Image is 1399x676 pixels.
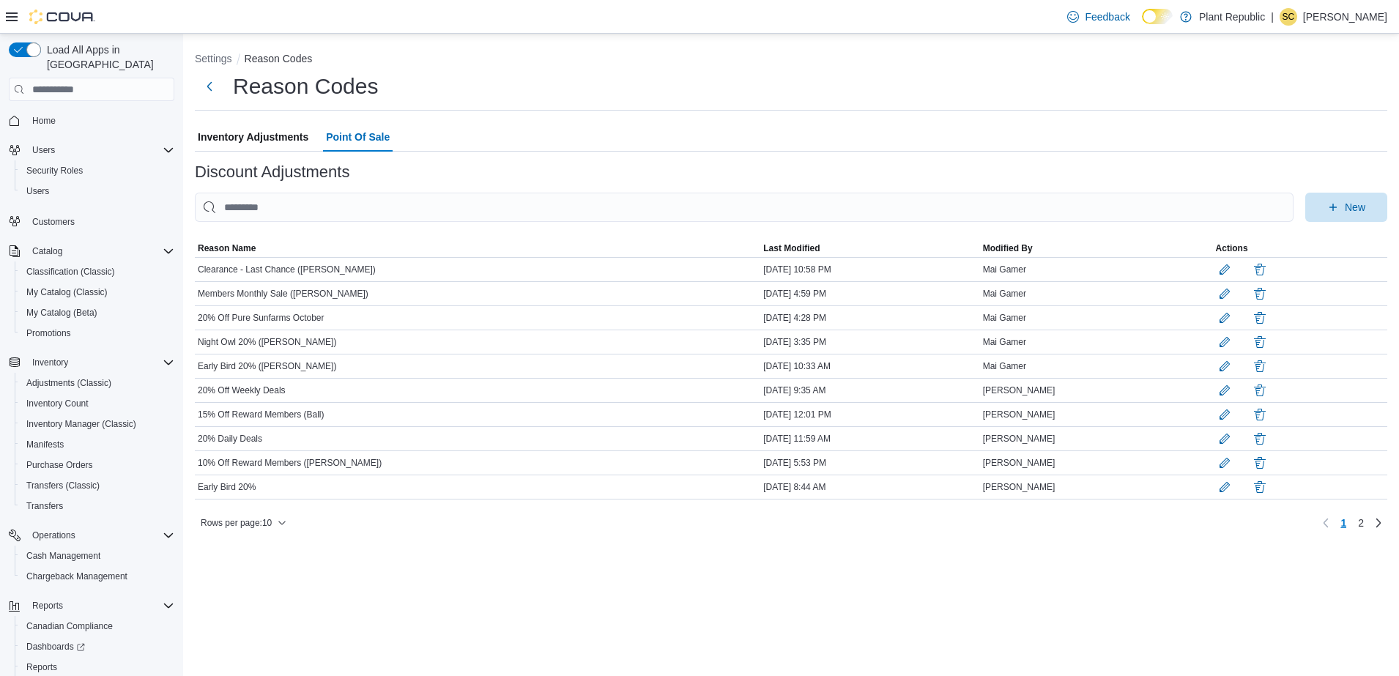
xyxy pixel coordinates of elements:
a: Next page [1370,514,1387,532]
button: Modified By [980,239,1213,257]
span: Reports [32,600,63,612]
span: [DATE] 4:28 PM [763,312,826,324]
button: Cash Management [15,546,180,566]
span: 20% Off Pure Sunfarms October [198,312,324,324]
button: Reason Codes [245,53,313,64]
a: Canadian Compliance [21,617,119,635]
span: Actions [1216,242,1248,254]
p: [PERSON_NAME] [1303,8,1387,26]
span: Inventory Adjustments [198,122,308,152]
span: Users [32,144,55,156]
span: Manifests [26,439,64,450]
span: [DATE] 3:35 PM [763,336,826,348]
span: SC [1283,8,1295,26]
span: Transfers [26,500,63,512]
span: Cash Management [26,550,100,562]
span: Mai Gamer [983,288,1026,300]
span: Transfers [21,497,174,515]
span: [PERSON_NAME] [983,457,1055,469]
a: Users [21,182,55,200]
a: Purchase Orders [21,456,99,474]
span: Adjustments (Classic) [26,377,111,389]
button: Next [195,72,224,101]
div: Samantha Crosby [1280,8,1297,26]
span: My Catalog (Beta) [26,307,97,319]
span: Cash Management [21,547,174,565]
span: Inventory [32,357,68,368]
span: Feedback [1085,10,1129,24]
span: Purchase Orders [21,456,174,474]
button: Chargeback Management [15,566,180,587]
button: New [1305,193,1387,222]
span: 20% Daily Deals [198,433,262,445]
nav: An example of EuiBreadcrumbs [195,51,1387,69]
button: Reason Name [195,239,760,257]
a: Dashboards [21,638,91,655]
span: Purchase Orders [26,459,93,471]
button: Users [15,181,180,201]
span: Users [21,182,174,200]
span: 2 [1358,516,1364,530]
span: Operations [32,530,75,541]
span: Chargeback Management [21,568,174,585]
button: Rows per page:10 [195,514,292,532]
button: Promotions [15,323,180,343]
h3: Discount Adjustments [195,163,349,181]
a: Chargeback Management [21,568,133,585]
img: Cova [29,10,95,24]
span: Operations [26,527,174,544]
button: Operations [26,527,81,544]
span: Transfers (Classic) [21,477,174,494]
button: Page 1 of 2 [1335,511,1352,535]
button: Adjustments (Classic) [15,373,180,393]
span: 1 [1340,516,1346,530]
span: Modified By [983,242,1033,254]
span: Users [26,185,49,197]
button: Users [3,140,180,160]
p: Plant Republic [1199,8,1265,26]
span: Promotions [26,327,71,339]
button: Inventory Manager (Classic) [15,414,180,434]
button: Inventory [3,352,180,373]
ul: Pagination for table: MemoryTable from EuiInMemoryTable [1335,511,1370,535]
span: Point Of Sale [326,122,390,152]
a: Classification (Classic) [21,263,121,281]
button: Inventory Count [15,393,180,414]
button: Last Modified [760,239,979,257]
span: Inventory Manager (Classic) [21,415,174,433]
span: Home [32,115,56,127]
input: Dark Mode [1142,9,1173,24]
a: Security Roles [21,162,89,179]
button: Previous page [1317,514,1335,532]
span: Security Roles [21,162,174,179]
span: New [1345,200,1365,215]
button: Transfers [15,496,180,516]
span: Reports [26,661,57,673]
span: 20% Off Weekly Deals [198,385,286,396]
button: My Catalog (Beta) [15,302,180,323]
a: Reports [21,658,63,676]
a: Feedback [1061,2,1135,31]
a: My Catalog (Beta) [21,304,103,322]
span: Manifests [21,436,174,453]
button: Classification (Classic) [15,261,180,282]
button: Manifests [15,434,180,455]
a: Transfers (Classic) [21,477,105,494]
span: Classification (Classic) [26,266,115,278]
button: Operations [3,525,180,546]
span: Load All Apps in [GEOGRAPHIC_DATA] [41,42,174,72]
span: Catalog [32,245,62,257]
nav: Pagination for table: MemoryTable from EuiInMemoryTable [1317,511,1387,535]
span: Inventory Manager (Classic) [26,418,136,430]
span: Reason Name [198,242,256,254]
a: Dashboards [15,636,180,657]
span: Home [26,111,174,130]
span: Adjustments (Classic) [21,374,174,392]
span: 10% Off Reward Members ([PERSON_NAME]) [198,457,382,469]
span: [DATE] 9:35 AM [763,385,825,396]
span: [DATE] 11:59 AM [763,433,831,445]
span: Chargeback Management [26,571,127,582]
span: Night Owl 20% ([PERSON_NAME]) [198,336,336,348]
span: My Catalog (Classic) [21,283,174,301]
